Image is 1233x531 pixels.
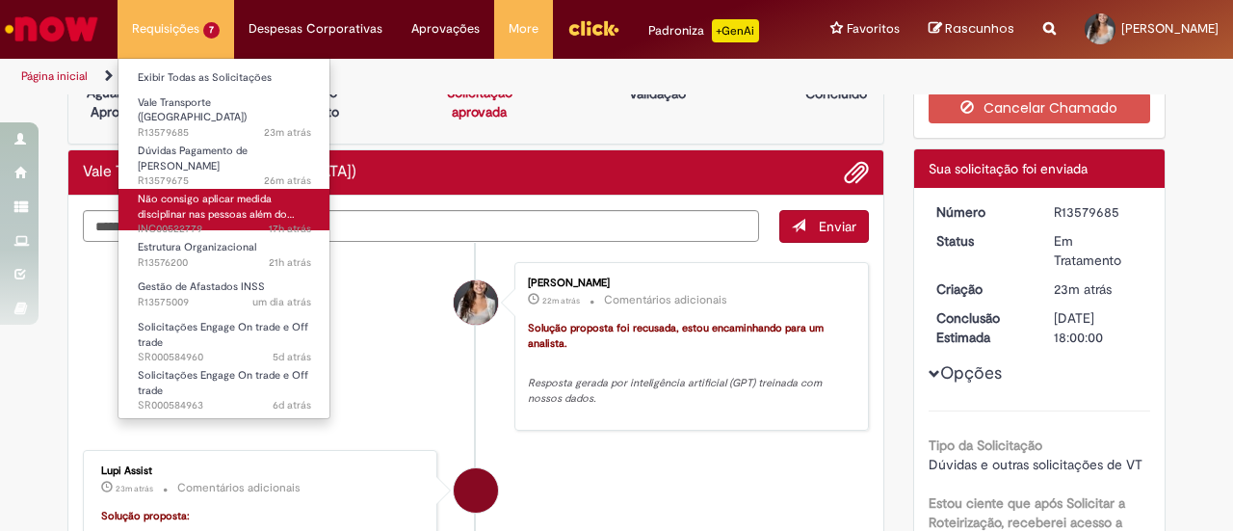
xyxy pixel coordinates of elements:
span: 21h atrás [269,255,311,270]
span: Dúvidas Pagamento de [PERSON_NAME] [138,144,248,173]
time: 30/09/2025 08:19:56 [264,173,311,188]
div: 30/09/2025 08:23:21 [1054,279,1143,299]
span: Dúvidas e outras solicitações de VT [929,456,1142,473]
span: Rascunhos [945,19,1014,38]
span: Solicitações Engage On trade e Off trade [138,320,308,350]
span: 22m atrás [542,295,580,306]
span: 7 [203,22,220,39]
div: Lupi Assist [454,468,498,513]
div: Em Tratamento [1054,231,1143,270]
span: INC00522779 [138,222,311,237]
div: [PERSON_NAME] [528,278,849,289]
span: R13579685 [138,125,311,141]
span: 23m atrás [264,125,311,140]
img: click_logo_yellow_360x200.png [567,13,619,42]
p: +GenAi [712,19,759,42]
a: Exibir Todas as Solicitações [118,67,330,89]
div: Isadora Guerra Cabral Costa [454,280,498,325]
small: Comentários adicionais [604,292,727,308]
span: Sua solicitação foi enviada [929,160,1088,177]
dt: Número [922,202,1040,222]
span: 23m atrás [116,483,153,494]
ul: Trilhas de página [14,59,807,94]
font: Solução proposta foi recusada, estou encaminhando para um analista. [528,321,826,351]
span: Estrutura Organizacional [138,240,256,254]
time: 30/09/2025 08:23:21 [1054,280,1112,298]
span: Favoritos [847,19,900,39]
time: 25/09/2025 15:55:28 [273,350,311,364]
a: Aberto INC00522779 : Não consigo aplicar medida disciplinar nas pessoas além do meu time no CDD. [118,189,330,230]
button: Cancelar Chamado [929,93,1151,123]
font: Solução proposta: [101,509,190,523]
span: Requisições [132,19,199,39]
span: 17h atrás [269,222,311,236]
span: Gestão de Afastados INSS [138,279,265,294]
time: 29/09/2025 11:32:45 [269,255,311,270]
span: 5d atrás [273,350,311,364]
a: Rascunhos [929,20,1014,39]
p: Aguardando Aprovação [76,83,170,121]
time: 30/09/2025 08:23:29 [116,483,153,494]
a: Aberto R13579685 : Vale Transporte (VT) [118,93,330,134]
dt: Criação [922,279,1040,299]
textarea: Digite sua mensagem aqui... [83,210,759,242]
time: 24/09/2025 16:08:11 [273,398,311,412]
img: ServiceNow [2,10,101,48]
span: [PERSON_NAME] [1121,20,1219,37]
a: Aberto R13576200 : Estrutura Organizacional [118,237,330,273]
div: Padroniza [648,19,759,42]
span: Despesas Corporativas [249,19,382,39]
h2: Vale Transporte (VT) Histórico de tíquete [83,164,356,181]
time: 29/09/2025 16:09:37 [269,222,311,236]
span: More [509,19,538,39]
dt: Status [922,231,1040,251]
a: Aberto R13579675 : Dúvidas Pagamento de Salário [118,141,330,182]
a: Aberto SR000584963 : Solicitações Engage On trade e Off trade [118,365,330,407]
b: Tipo da Solicitação [929,437,1042,454]
button: Adicionar anexos [844,160,869,185]
span: SR000584963 [138,398,311,413]
span: R13579675 [138,173,311,189]
span: SR000584960 [138,350,311,365]
span: um dia atrás [252,295,311,309]
span: Aprovações [411,19,480,39]
span: Solicitações Engage On trade e Off trade [138,368,308,398]
a: Aberto R13575009 : Gestão de Afastados INSS [118,277,330,312]
a: Página inicial [21,68,88,84]
time: 30/09/2025 08:24:15 [542,295,580,306]
div: Lupi Assist [101,465,422,477]
small: Comentários adicionais [177,480,301,496]
dt: Conclusão Estimada [922,308,1040,347]
span: Vale Transporte ([GEOGRAPHIC_DATA]) [138,95,247,125]
button: Enviar [779,210,869,243]
span: Enviar [819,218,856,235]
span: R13576200 [138,255,311,271]
a: Solicitação aprovada [447,84,512,120]
ul: Requisições [118,58,330,419]
span: 6d atrás [273,398,311,412]
em: Resposta gerada por inteligência artificial (GPT) treinada com nossos dados. [528,376,825,406]
span: 26m atrás [264,173,311,188]
div: R13579685 [1054,202,1143,222]
span: R13575009 [138,295,311,310]
span: Não consigo aplicar medida disciplinar nas pessoas além do… [138,192,295,222]
div: [DATE] 18:00:00 [1054,308,1143,347]
span: 23m atrás [1054,280,1112,298]
time: 29/09/2025 08:43:39 [252,295,311,309]
time: 30/09/2025 08:23:22 [264,125,311,140]
a: Aberto SR000584960 : Solicitações Engage On trade e Off trade [118,317,330,358]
